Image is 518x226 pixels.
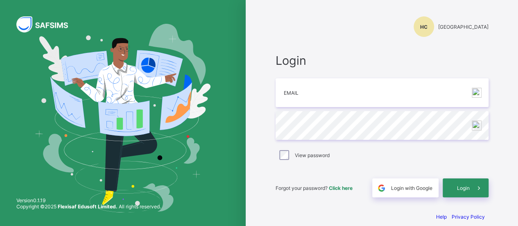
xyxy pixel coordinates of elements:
[276,185,353,191] span: Forgot your password?
[452,214,485,220] a: Privacy Policy
[472,121,482,130] img: npw-badge-icon-locked.svg
[436,214,447,220] a: Help
[391,185,432,191] span: Login with Google
[420,24,428,30] span: HC
[16,197,161,203] span: Version 0.1.19
[377,183,386,193] img: google.396cfc9801f0270233282035f929180a.svg
[276,53,489,68] span: Login
[16,16,78,32] img: SAFSIMS Logo
[329,185,353,191] a: Click here
[457,185,470,191] span: Login
[58,203,118,210] strong: Flexisaf Edusoft Limited.
[472,88,482,98] img: npw-badge-icon-locked.svg
[35,24,210,213] img: Hero Image
[438,24,489,30] span: [GEOGRAPHIC_DATA]
[295,152,330,158] label: View password
[16,203,161,210] span: Copyright © 2025 All rights reserved.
